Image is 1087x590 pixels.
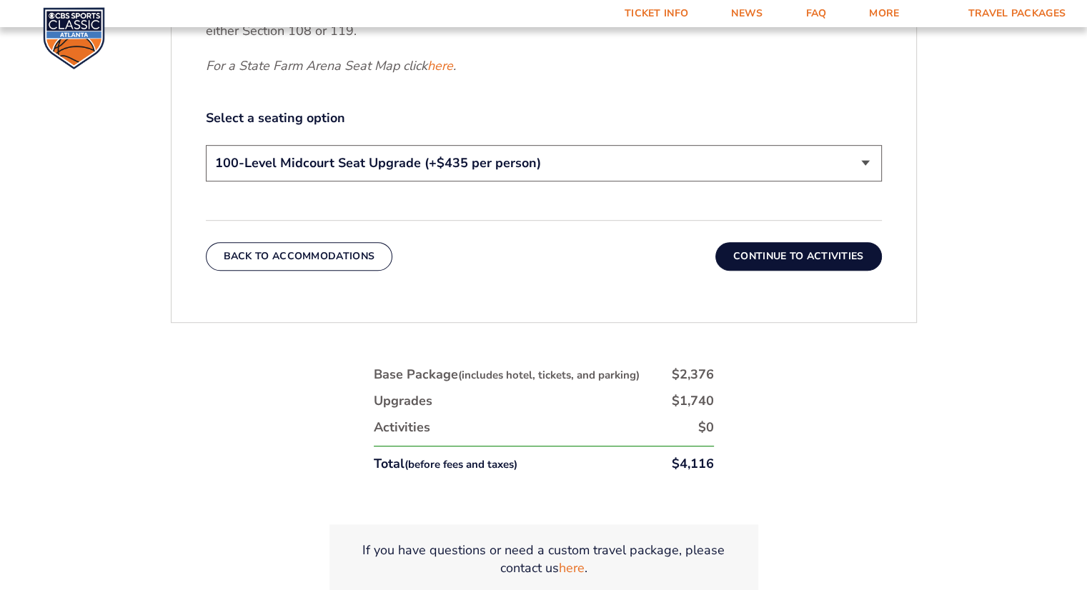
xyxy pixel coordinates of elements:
div: Activities [374,419,430,436]
p: If you have questions or need a custom travel package, please contact us . [347,541,741,577]
div: $1,740 [672,392,714,410]
a: here [559,559,585,577]
a: here [427,57,453,75]
img: CBS Sports Classic [43,7,105,69]
small: (includes hotel, tickets, and parking) [458,368,640,382]
em: For a State Farm Arena Seat Map click . [206,57,456,74]
button: Back To Accommodations [206,242,393,271]
div: $0 [698,419,714,436]
label: Select a seating option [206,109,882,127]
div: Base Package [374,366,640,384]
div: $4,116 [672,455,714,473]
div: Upgrades [374,392,432,410]
div: $2,376 [672,366,714,384]
button: Continue To Activities [715,242,882,271]
small: (before fees and taxes) [404,457,517,471]
div: Total [374,455,517,473]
